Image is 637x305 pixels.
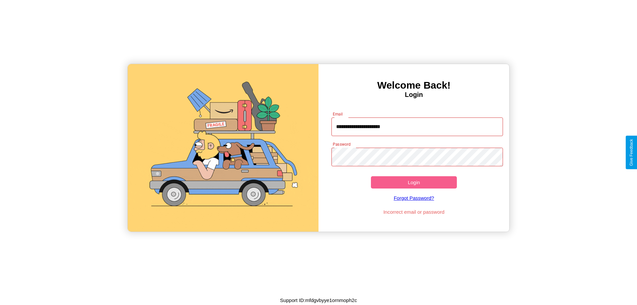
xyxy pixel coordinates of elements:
[128,64,318,232] img: gif
[318,91,509,99] h4: Login
[328,207,500,216] p: Incorrect email or password
[333,141,350,147] label: Password
[280,296,357,305] p: Support ID: mfdgvbyye1ornmoph2c
[629,139,634,166] div: Give Feedback
[333,111,343,117] label: Email
[328,189,500,207] a: Forgot Password?
[371,176,457,189] button: Login
[318,80,509,91] h3: Welcome Back!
